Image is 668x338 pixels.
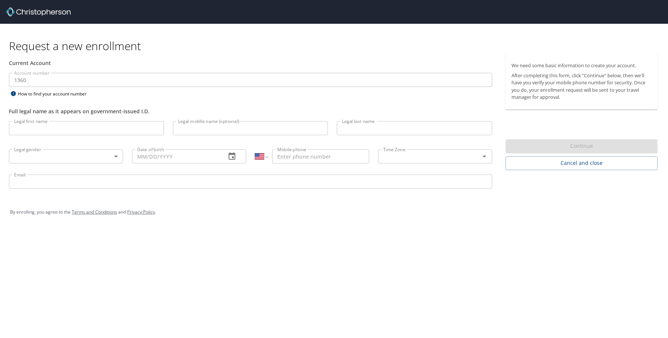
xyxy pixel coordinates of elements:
[9,89,102,98] div: How to find your account number
[9,149,123,163] div: ​
[72,209,117,215] a: Terms and Conditions
[512,159,652,168] span: Cancel and close
[10,203,658,221] div: By enrolling, you agree to the and .
[479,151,490,162] button: Open
[9,59,492,67] div: Current Account
[132,149,220,163] input: MM/DD/YYYY
[512,72,652,101] p: After completing this form, click "Continue" below, then we'll have you verify your mobile phone ...
[512,62,652,69] p: We need some basic information to create your account.
[9,107,492,115] div: Full legal name as it appears on government-issued I.D.
[9,39,664,53] h1: Request a new enrollment
[127,209,155,215] a: Privacy Policy
[272,149,369,163] input: Enter phone number
[6,7,71,16] img: cbt logo
[506,156,658,170] button: Cancel and close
